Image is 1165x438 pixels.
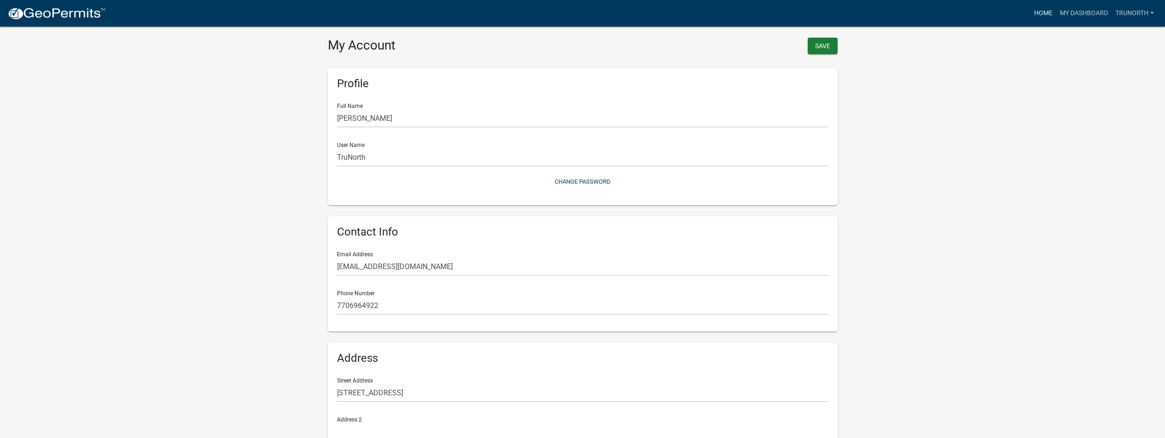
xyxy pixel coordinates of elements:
h3: My Account [328,38,576,53]
h6: Profile [337,77,828,90]
button: Change Password [337,174,828,189]
a: My Dashboard [1056,5,1112,22]
h6: Address [337,352,828,365]
button: Save [808,38,838,54]
h6: Contact Info [337,225,828,239]
a: TruNorth [1112,5,1158,22]
a: Home [1030,5,1056,22]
